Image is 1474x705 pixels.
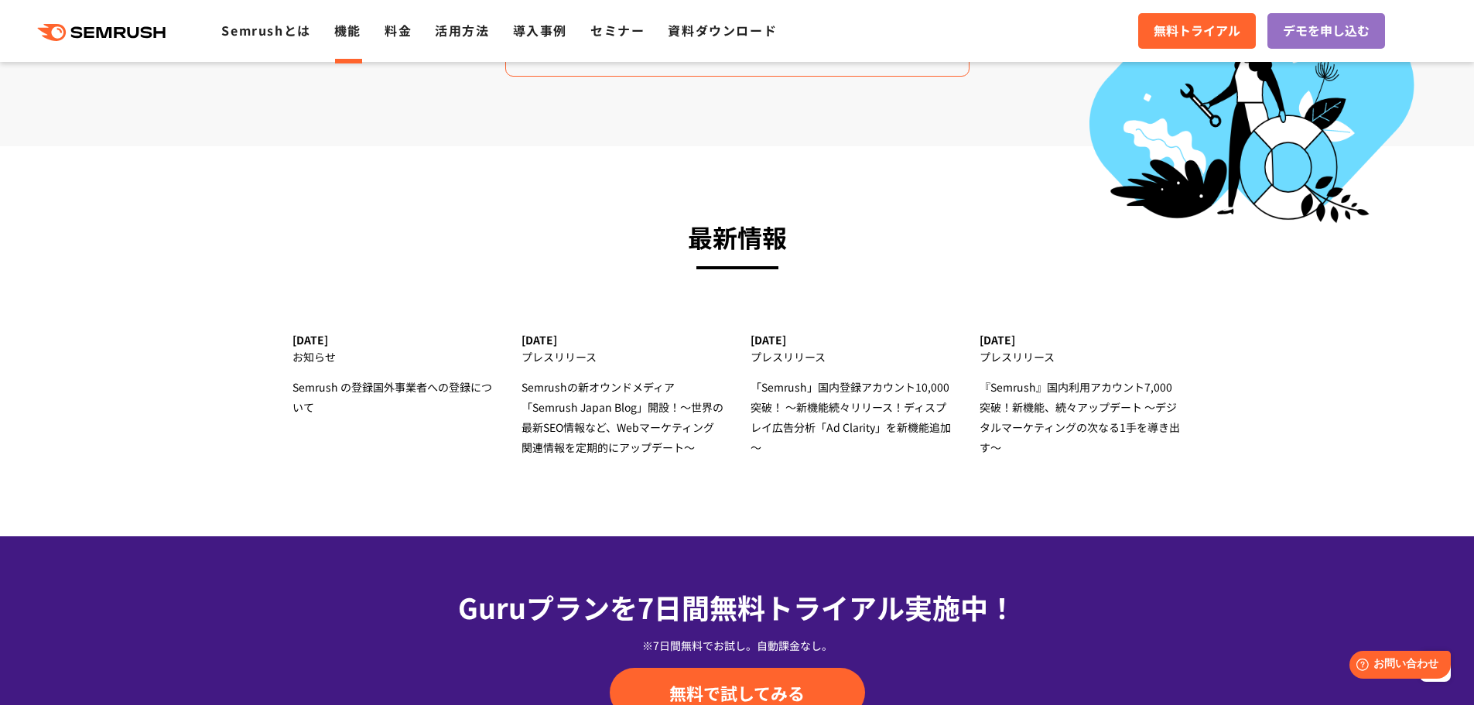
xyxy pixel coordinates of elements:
[221,21,310,39] a: Semrushとは
[522,347,723,367] div: プレスリリース
[668,21,777,39] a: 資料ダウンロード
[751,379,951,455] span: 「Semrush」国内登録アカウント10,000突破！ ～新機能続々リリース！ディスプレイ広告分析「Ad Clarity」を新機能追加～
[522,334,723,347] div: [DATE]
[385,21,412,39] a: 料金
[331,638,1144,653] div: ※7日間無料でお試し。自動課金なし。
[751,334,952,347] div: [DATE]
[1267,13,1385,49] a: デモを申し込む
[1138,13,1256,49] a: 無料トライアル
[435,21,489,39] a: 活用方法
[1283,21,1370,41] span: デモを申し込む
[513,21,567,39] a: 導入事例
[522,334,723,457] a: [DATE] プレスリリース Semrushの新オウンドメディア 「Semrush Japan Blog」開設！～世界の最新SEO情報など、Webマーケティング関連情報を定期的にアップデート～
[669,681,805,704] span: 無料で試してみる
[331,586,1144,628] div: Guruプランを7日間
[751,347,952,367] div: プレスリリース
[334,21,361,39] a: 機能
[980,347,1182,367] div: プレスリリース
[980,334,1182,457] a: [DATE] プレスリリース 『Semrush』国内利用アカウント7,000突破！新機能、続々アップデート ～デジタルマーケティングの次なる1手を導き出す～
[292,379,492,415] span: Semrush の登録国外事業者への登録について
[1154,21,1240,41] span: 無料トライアル
[522,379,723,455] span: Semrushの新オウンドメディア 「Semrush Japan Blog」開設！～世界の最新SEO情報など、Webマーケティング関連情報を定期的にアップデート～
[292,334,494,417] a: [DATE] お知らせ Semrush の登録国外事業者への登録について
[292,347,494,367] div: お知らせ
[980,379,1180,455] span: 『Semrush』国内利用アカウント7,000突破！新機能、続々アップデート ～デジタルマーケティングの次なる1手を導き出す～
[590,21,645,39] a: セミナー
[292,334,494,347] div: [DATE]
[292,216,1182,258] h3: 最新情報
[1336,645,1457,688] iframe: Help widget launcher
[710,587,1016,627] span: 無料トライアル実施中！
[751,334,952,457] a: [DATE] プレスリリース 「Semrush」国内登録アカウント10,000突破！ ～新機能続々リリース！ディスプレイ広告分析「Ad Clarity」を新機能追加～
[980,334,1182,347] div: [DATE]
